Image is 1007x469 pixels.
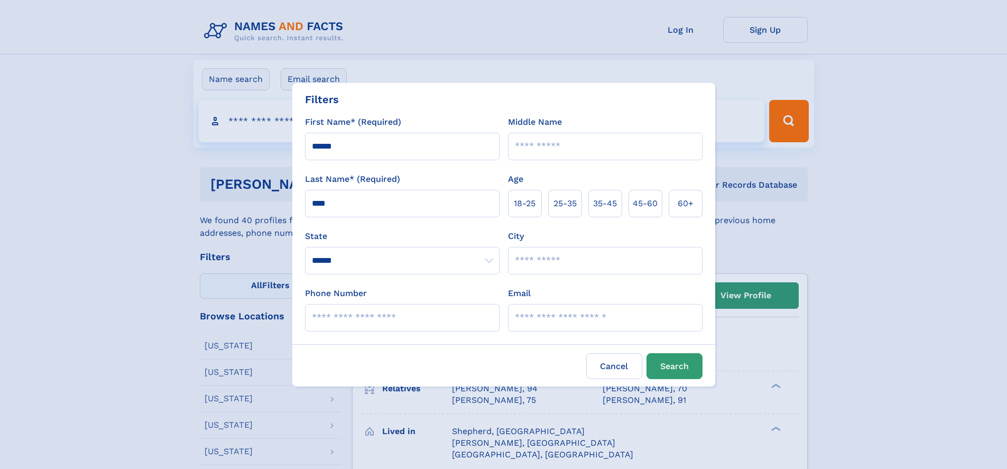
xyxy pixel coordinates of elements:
span: 45‑60 [633,197,658,210]
label: Phone Number [305,287,367,300]
span: 35‑45 [593,197,617,210]
label: Cancel [586,353,642,379]
button: Search [646,353,703,379]
span: 60+ [678,197,694,210]
span: 18‑25 [514,197,535,210]
div: Filters [305,91,339,107]
label: Age [508,173,523,186]
span: 25‑35 [553,197,577,210]
label: Email [508,287,531,300]
label: Middle Name [508,116,562,128]
label: State [305,230,500,243]
label: City [508,230,524,243]
label: First Name* (Required) [305,116,401,128]
label: Last Name* (Required) [305,173,400,186]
